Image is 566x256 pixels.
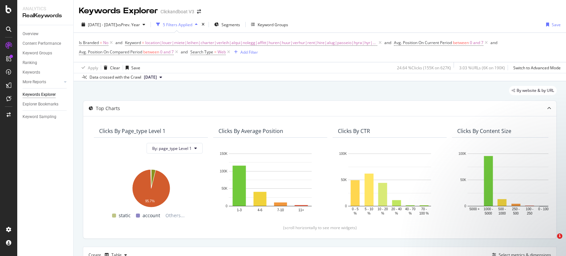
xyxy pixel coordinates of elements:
a: More Reports [23,79,62,86]
text: 95.7% [145,199,155,203]
div: (scroll horizontally to see more widgets) [91,225,548,230]
button: Add Filter [231,48,258,56]
text: % [381,212,384,215]
span: Segments [221,22,240,28]
div: and [181,49,188,55]
div: Add Filter [240,49,258,55]
div: Save [552,22,561,28]
div: Data crossed with the Crawl [90,74,141,80]
text: 10 - 20 [378,207,388,211]
text: 100K [220,169,228,173]
div: 5 Filters Applied [163,22,192,28]
div: Clicks By Average Position [219,128,283,134]
div: arrow-right-arrow-left [197,9,201,14]
a: Keyword Sampling [23,113,69,120]
a: Ranking [23,59,69,66]
button: [DATE] [141,73,165,81]
text: % [354,212,357,215]
a: Explorer Bookmarks [23,101,69,108]
text: 100 % [419,212,429,215]
a: Keyword Groups [23,50,69,57]
span: Is Branded [79,40,99,45]
text: 150K [220,152,228,156]
div: Apply [88,65,98,71]
text: % [409,212,412,215]
div: Keywords [23,69,40,76]
div: More Reports [23,79,46,86]
a: Keywords Explorer [23,91,69,98]
div: and [115,40,122,45]
button: Segments [212,19,243,30]
button: and [384,39,391,46]
text: 11+ [298,208,304,212]
span: 1 [557,233,562,239]
span: Others... [163,212,187,220]
a: Keywords [23,69,69,76]
text: 4-6 [258,208,263,212]
div: 24.64 % Clicks ( 155K on 627K ) [397,65,451,71]
button: Apply [79,62,98,73]
span: account [143,212,160,220]
span: vs Prev. Year [117,22,140,28]
span: By: page_type Level 1 [152,146,192,151]
div: Keyword Sampling [23,113,56,120]
div: Keywords Explorer [23,91,56,98]
span: No [103,38,108,47]
svg: A chart. [338,150,441,216]
div: Clickandboat V3 [160,8,194,15]
text: 20 - 40 [391,207,402,211]
button: and [115,39,122,46]
a: Content Performance [23,40,69,47]
text: 0 - 5 [352,207,358,211]
iframe: Intercom live chat [543,233,559,249]
div: Switch to Advanced Mode [513,65,561,71]
button: Clear [101,62,120,73]
span: By website & by URL [517,89,554,93]
text: 40 - 70 [405,207,416,211]
text: 0 [225,204,227,208]
span: = [142,40,144,45]
button: Save [543,19,561,30]
div: Clicks By CTR [338,128,370,134]
text: 5 - 10 [365,207,373,211]
span: Keyword [125,40,141,45]
span: 2024 Jul. 30th [144,74,157,80]
button: Switch to Advanced Mode [511,62,561,73]
text: 50K [460,178,466,182]
text: % [395,212,398,215]
div: Overview [23,31,38,37]
div: Top Charts [96,105,120,112]
span: Avg. Position On Current Period [394,40,452,45]
span: static [119,212,131,220]
text: 100K [339,152,347,156]
div: Clicks By page_type Level 1 [99,128,165,134]
span: Web [218,47,226,57]
text: 0 [345,204,347,208]
div: Keyword Groups [23,50,52,57]
span: Avg. Position On Compared Period [79,49,142,55]
button: [DATE] - [DATE]vsPrev. Year [79,19,148,30]
button: Save [123,62,140,73]
div: legacy label [509,86,557,95]
div: A chart. [219,150,322,216]
text: 1-3 [237,208,242,212]
button: By: page_type Level 1 [147,143,203,154]
svg: A chart. [457,150,561,216]
svg: A chart. [99,166,203,208]
span: = [214,49,217,55]
text: 50K [341,178,347,182]
text: 50K [221,187,227,191]
div: and [490,40,497,45]
div: Clicks By Content Size [457,128,511,134]
div: and [384,40,391,45]
button: and [490,39,497,46]
span: location|louer|miete|leihen|charter|verleih|alqui|nolegg|affitt|huren|huur|verhur|rent|hire|alug|... [145,38,377,47]
text: 100K [459,152,467,156]
span: = [100,40,102,45]
div: Analytics [23,5,68,12]
span: 0 and 7 [160,47,174,57]
span: [DATE] - [DATE] [88,22,117,28]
